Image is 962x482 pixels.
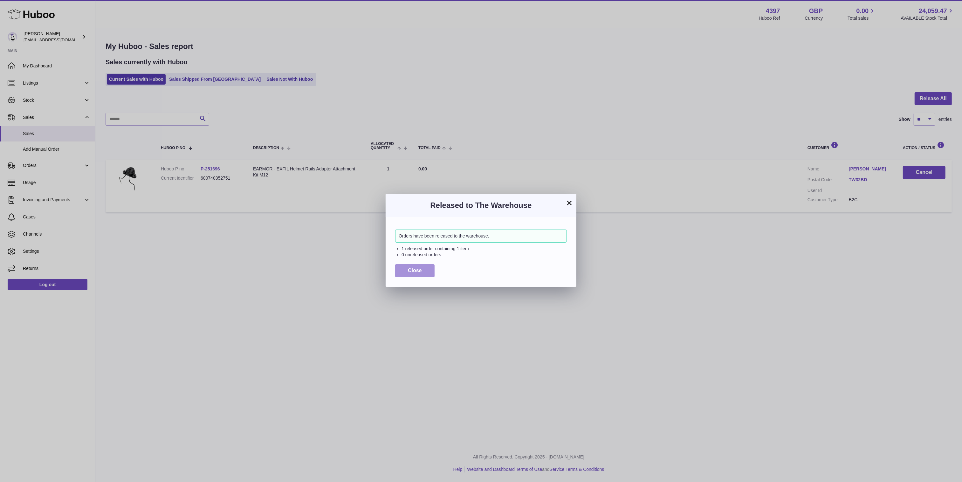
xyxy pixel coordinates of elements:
button: × [566,199,573,207]
button: Close [395,264,435,277]
li: 0 unreleased orders [402,252,567,258]
h3: Released to The Warehouse [395,200,567,210]
li: 1 released order containing 1 item [402,246,567,252]
div: Orders have been released to the warehouse. [395,230,567,243]
span: Close [408,268,422,273]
